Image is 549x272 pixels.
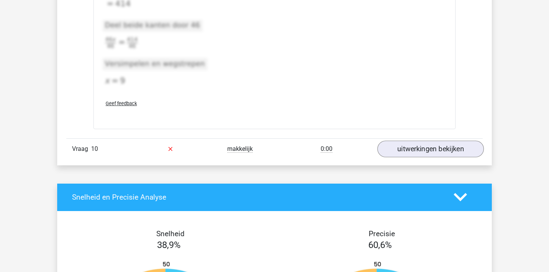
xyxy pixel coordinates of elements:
span: 60,6% [368,240,392,250]
a: uitwerkingen bekijken [377,141,484,157]
span: Geef feedback [106,101,137,106]
span: Vraag [72,144,91,154]
span: 10 [91,145,98,152]
span: makkelijk [227,145,253,153]
span: 0:00 [321,145,332,153]
h4: Snelheid en Precisie Analyse [72,193,442,202]
h4: Precisie [283,229,480,238]
h4: Snelheid [72,229,269,238]
span: 38,9% [157,240,181,250]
